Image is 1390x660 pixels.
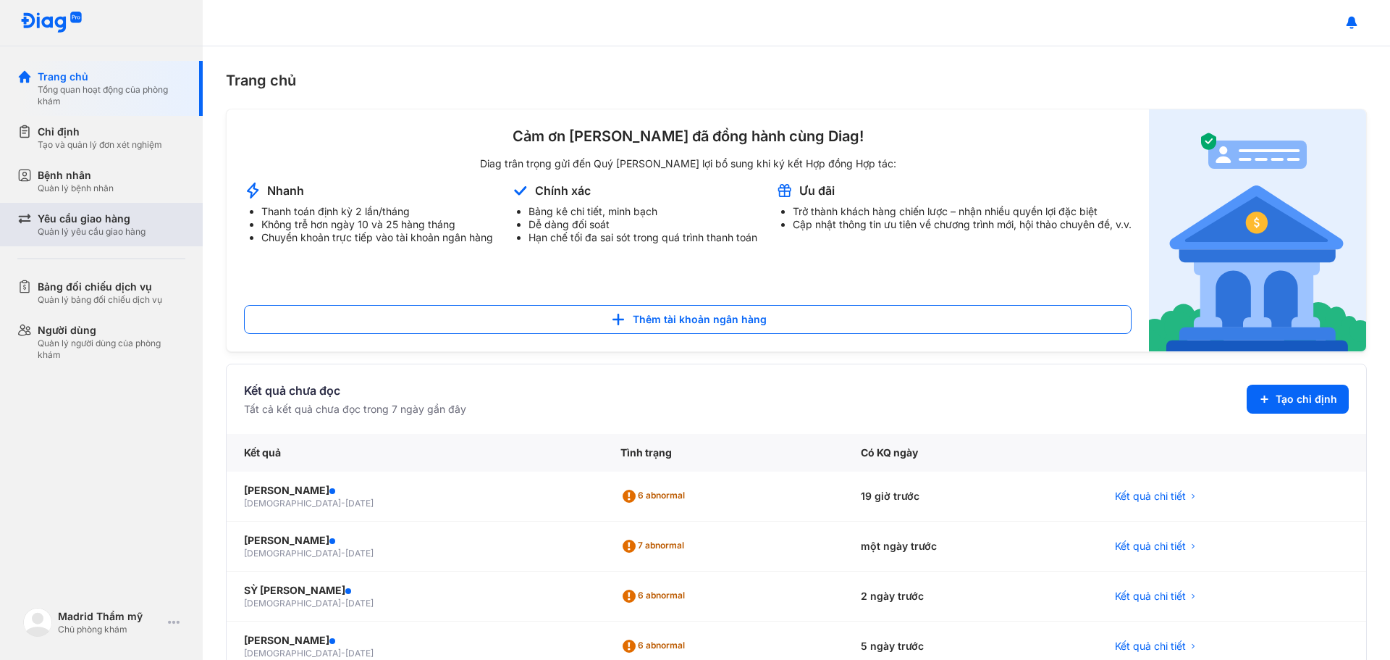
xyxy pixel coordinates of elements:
span: - [341,598,345,609]
div: Bảng đối chiếu dịch vụ [38,280,162,294]
span: [DATE] [345,548,374,559]
span: [DATE] [345,498,374,509]
div: Quản lý bệnh nhân [38,183,114,194]
span: Kết quả chi tiết [1115,639,1186,653]
div: 7 abnormal [620,535,690,558]
span: - [341,548,345,559]
button: Thêm tài khoản ngân hàng [244,305,1132,334]
li: Hạn chế tối đa sai sót trong quá trình thanh toán [528,231,757,244]
div: 6 abnormal [620,585,691,608]
div: Chỉ định [38,125,162,139]
div: Quản lý bảng đối chiếu dịch vụ [38,294,162,306]
li: Thanh toán định kỳ 2 lần/tháng [261,205,493,218]
div: Chủ phòng khám [58,624,162,635]
span: Tạo chỉ định [1276,392,1337,406]
div: 2 ngày trước [843,572,1098,622]
li: Chuyển khoản trực tiếp vào tài khoản ngân hàng [261,231,493,244]
div: 6 abnormal [620,635,691,658]
img: account-announcement [775,182,793,199]
div: Madrid Thẩm mỹ [58,609,162,624]
span: - [341,648,345,659]
div: Tình trạng [603,434,843,472]
div: Trang chủ [38,70,185,84]
li: Dễ dàng đối soát [528,218,757,231]
span: [DEMOGRAPHIC_DATA] [244,648,341,659]
span: [DEMOGRAPHIC_DATA] [244,548,341,559]
div: [PERSON_NAME] [244,533,586,548]
img: logo [23,608,52,637]
span: Kết quả chi tiết [1115,589,1186,603]
span: - [341,498,345,509]
div: Quản lý yêu cầu giao hàng [38,226,146,238]
div: Diag trân trọng gửi đến Quý [PERSON_NAME] lợi bổ sung khi ký kết Hợp đồng Hợp tác: [244,157,1132,170]
div: Nhanh [267,183,304,199]
div: Ưu đãi [799,183,835,199]
span: [DEMOGRAPHIC_DATA] [244,498,341,509]
div: Yêu cầu giao hàng [38,212,146,226]
div: Có KQ ngày [843,434,1098,472]
div: Kết quả chưa đọc [244,382,466,399]
span: [DEMOGRAPHIC_DATA] [244,598,341,609]
div: 19 giờ trước [843,472,1098,522]
div: 6 abnormal [620,485,691,508]
div: Kết quả [227,434,603,472]
img: logo [20,12,83,34]
img: account-announcement [1149,109,1366,351]
img: account-announcement [511,182,529,199]
div: Trang chủ [226,70,1367,91]
div: một ngày trước [843,522,1098,572]
div: Chính xác [535,183,591,199]
img: account-announcement [244,182,261,199]
span: [DATE] [345,648,374,659]
div: SỲ [PERSON_NAME] [244,583,586,598]
span: [DATE] [345,598,374,609]
div: Tất cả kết quả chưa đọc trong 7 ngày gần đây [244,402,466,417]
span: Kết quả chi tiết [1115,539,1186,554]
div: Tổng quan hoạt động của phòng khám [38,84,185,107]
div: Cảm ơn [PERSON_NAME] đã đồng hành cùng Diag! [244,127,1132,146]
div: [PERSON_NAME] [244,483,586,498]
li: Trở thành khách hàng chiến lược – nhận nhiều quyền lợi đặc biệt [793,205,1132,218]
div: [PERSON_NAME] [244,633,586,648]
div: Quản lý người dùng của phòng khám [38,338,185,361]
li: Bảng kê chi tiết, minh bạch [528,205,757,218]
button: Tạo chỉ định [1247,385,1349,414]
li: Cập nhật thông tin ưu tiên về chương trình mới, hội thảo chuyên đề, v.v. [793,218,1132,231]
div: Bệnh nhân [38,168,114,183]
div: Tạo và quản lý đơn xét nghiệm [38,139,162,151]
li: Không trễ hơn ngày 10 và 25 hàng tháng [261,218,493,231]
span: Kết quả chi tiết [1115,489,1186,504]
div: Người dùng [38,323,185,338]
